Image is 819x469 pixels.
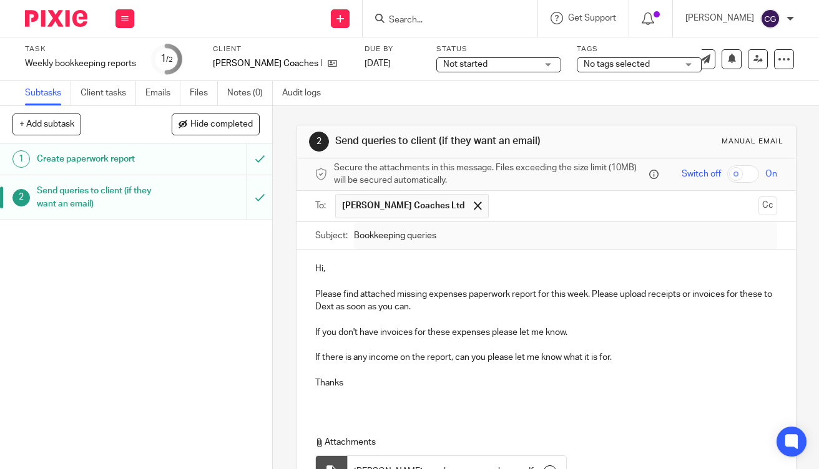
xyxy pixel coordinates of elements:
span: Not started [443,60,488,69]
span: [PERSON_NAME] Coaches Ltd [342,200,464,212]
button: Hide completed [172,114,260,135]
span: On [765,168,777,180]
span: No tags selected [584,60,650,69]
h1: Create paperwork report [37,150,169,168]
p: If there is any income on the report, can you please let me know what it is for. [315,351,777,364]
p: Please find attached missing expenses paperwork report for this week. Please upload receipts or i... [315,288,777,314]
label: Due by [365,44,421,54]
label: Subject: [315,230,348,242]
span: Get Support [568,14,616,22]
span: Hide completed [190,120,253,130]
a: Client tasks [81,81,136,105]
h1: Send queries to client (if they want an email) [37,181,169,213]
p: Hi, [315,263,777,275]
small: /2 [166,56,173,63]
span: [DATE] [365,59,391,68]
span: Switch off [682,168,721,180]
a: Emails [145,81,180,105]
label: Tags [577,44,702,54]
a: Files [190,81,218,105]
label: To: [315,200,329,212]
label: Status [436,44,561,54]
div: 1 [160,52,173,66]
p: If you don't have invoices for these expenses please let me know. [315,326,777,339]
div: 2 [12,189,30,206]
a: Audit logs [282,81,330,105]
a: Notes (0) [227,81,273,105]
span: Secure the attachments in this message. Files exceeding the size limit (10MB) will be secured aut... [334,162,646,187]
p: [PERSON_NAME] [685,12,754,24]
a: Subtasks [25,81,71,105]
img: Pixie [25,10,87,27]
p: Thanks [315,377,777,389]
div: 2 [309,132,329,152]
input: Search [388,15,500,26]
img: svg%3E [760,9,780,29]
button: + Add subtask [12,114,81,135]
h1: Send queries to client (if they want an email) [335,135,572,148]
p: [PERSON_NAME] Coaches Ltd [213,57,321,70]
label: Task [25,44,136,54]
div: Manual email [722,137,783,147]
label: Client [213,44,349,54]
button: Cc [758,196,777,215]
div: Weekly bookkeeping reports [25,57,136,70]
div: 1 [12,150,30,168]
p: Attachments [315,436,773,448]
